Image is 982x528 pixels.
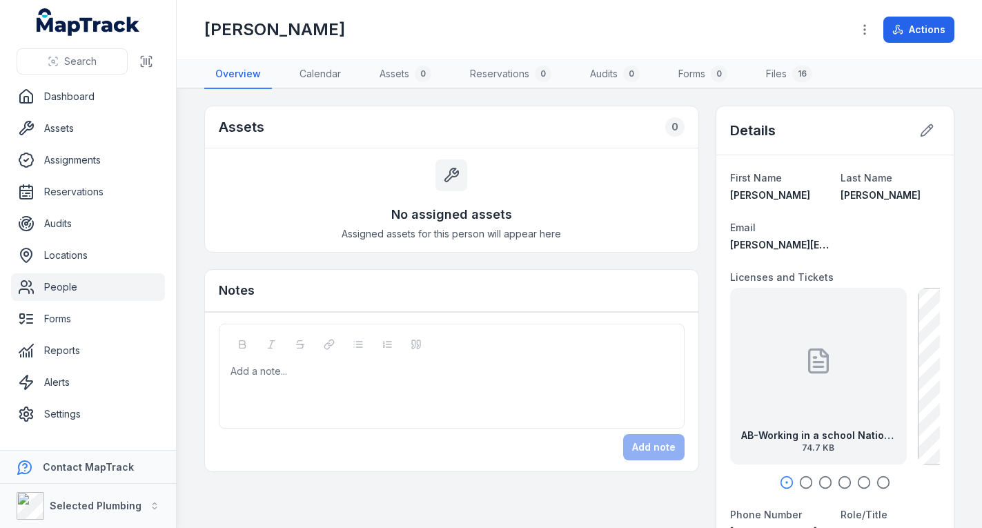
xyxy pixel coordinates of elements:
[11,369,165,396] a: Alerts
[11,178,165,206] a: Reservations
[730,121,776,140] h2: Details
[219,117,264,137] h2: Assets
[11,305,165,333] a: Forms
[369,60,442,89] a: Assets0
[64,55,97,68] span: Search
[43,461,134,473] strong: Contact MapTrack
[288,60,352,89] a: Calendar
[730,239,976,251] span: [PERSON_NAME][EMAIL_ADDRESS][DOMAIN_NAME]
[415,66,431,82] div: 0
[711,66,727,82] div: 0
[841,509,887,520] span: Role/Title
[792,66,812,82] div: 16
[17,48,128,75] button: Search
[342,227,561,241] span: Assigned assets for this person will appear here
[11,400,165,428] a: Settings
[755,60,823,89] a: Files16
[11,273,165,301] a: People
[730,172,782,184] span: First Name
[50,500,141,511] strong: Selected Plumbing
[11,210,165,237] a: Audits
[730,189,810,201] span: [PERSON_NAME]
[730,271,834,283] span: Licenses and Tickets
[11,242,165,269] a: Locations
[204,19,345,41] h1: [PERSON_NAME]
[37,8,140,36] a: MapTrack
[219,281,255,300] h3: Notes
[730,222,756,233] span: Email
[623,66,640,82] div: 0
[204,60,272,89] a: Overview
[535,66,551,82] div: 0
[883,17,954,43] button: Actions
[667,60,738,89] a: Forms0
[11,83,165,110] a: Dashboard
[11,115,165,142] a: Assets
[841,189,921,201] span: [PERSON_NAME]
[391,205,512,224] h3: No assigned assets
[11,337,165,364] a: Reports
[665,117,685,137] div: 0
[730,509,802,520] span: Phone Number
[579,60,651,89] a: Audits0
[741,429,896,442] strong: AB-Working in a school National Police Certificate exp [DATE]
[841,172,892,184] span: Last Name
[741,442,896,453] span: 74.7 KB
[459,60,562,89] a: Reservations0
[11,146,165,174] a: Assignments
